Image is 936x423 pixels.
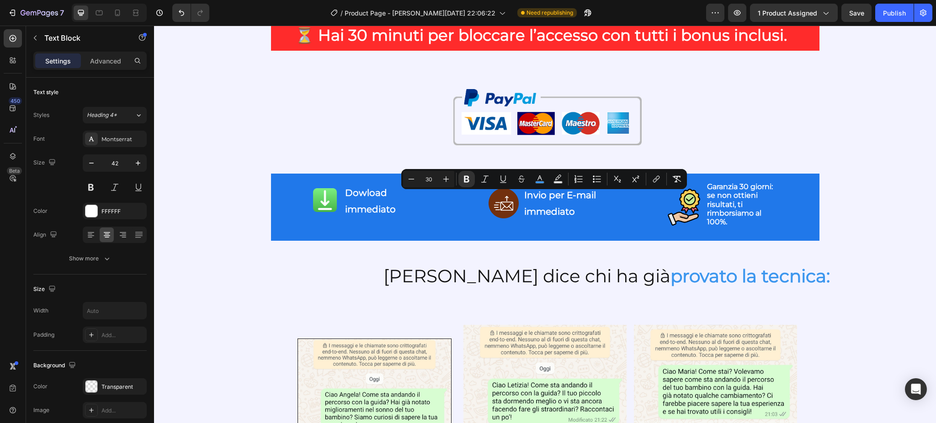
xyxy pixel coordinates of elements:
div: Transparent [101,383,144,391]
img: gempages_549359585001997509-9bddfa91-7257-4a83-a207-33fd6559574e.png [159,163,183,186]
div: Width [33,307,48,315]
div: Publish [883,8,906,18]
div: Align [33,229,59,241]
button: 1 product assigned [750,4,838,22]
span: 1 product assigned [758,8,817,18]
span: Heading 4* [87,111,117,119]
div: Open Intercom Messenger [905,378,927,400]
div: Text style [33,88,58,96]
span: Need republishing [526,9,573,17]
button: Heading 4* [83,107,147,123]
img: gempages_549359585001997509-ec0c0516-ca50-4ca6-870c-4c39771750d9.png [335,163,365,193]
div: Font [33,135,45,143]
div: Color [33,382,48,391]
div: FFFFFF [101,207,144,216]
div: Add... [101,407,144,415]
div: Padding [33,331,54,339]
p: Text Block [44,32,122,43]
span: / [340,8,343,18]
p: Invio per E-mail immediato [370,161,444,194]
p: Dowload immediato [191,159,268,192]
div: Color [33,207,48,215]
div: Add... [101,331,144,339]
div: Beta [7,167,22,174]
div: Image [33,406,49,414]
h2: [PERSON_NAME] dice chi ha già [229,238,677,263]
button: Show more [33,250,147,267]
button: Save [841,4,872,22]
span: Save [849,9,864,17]
p: Settings [45,56,71,66]
p: 7 [60,7,64,18]
img: gempages_549359585001997509-edbf469f-6372-4ce0-a34d-bc1c941b7716.png [284,55,498,132]
div: 450 [9,97,22,105]
div: Background [33,360,78,372]
div: Editor contextual toolbar [401,169,687,189]
div: Size [33,157,58,169]
img: gempages_549359585001997509-aa4167aa-ce3b-40cd-b574-67c18ecc0701.png [511,163,549,201]
div: Montserrat [101,135,144,143]
div: Styles [33,111,49,119]
span: Product Page - [PERSON_NAME][DATE] 22:06:22 [345,8,495,18]
p: Advanced [90,56,121,66]
div: Undo/Redo [172,4,209,22]
button: Publish [875,4,914,22]
strong: provato la tecnica: [516,239,676,261]
div: Size [33,283,58,296]
span: Garanzia 30 giorni: se non ottieni risultati, ti rimborsiamo al 100%. [553,157,619,201]
button: 7 [4,4,68,22]
iframe: Design area [154,26,936,423]
input: Auto [83,302,146,319]
div: Show more [69,254,112,263]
